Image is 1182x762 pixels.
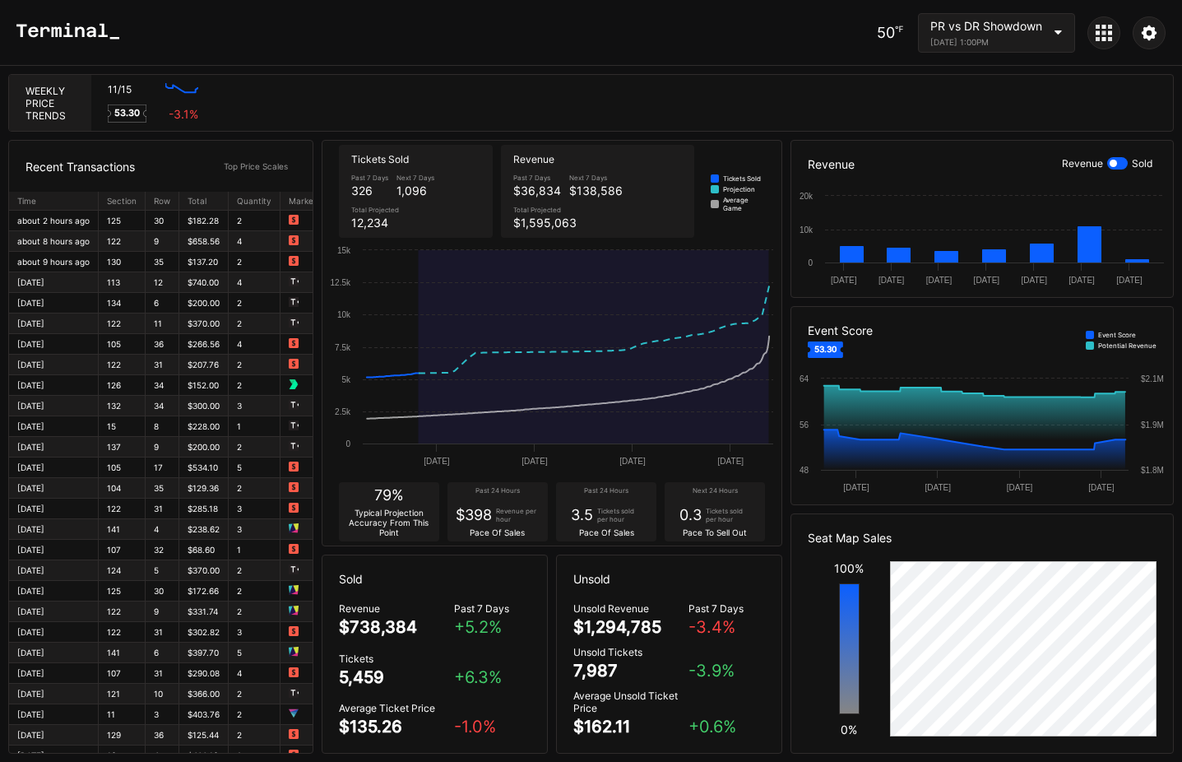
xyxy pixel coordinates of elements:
[683,527,747,537] div: Pace To Sell Out
[99,192,146,211] th: Section
[1141,466,1164,475] text: $1.8M
[723,174,761,183] div: Tickets Sold
[470,527,525,537] div: Pace Of Sales
[99,293,146,314] td: 134
[99,519,146,540] td: 141
[513,153,682,165] div: Revenue
[573,661,618,681] div: 7,987
[454,717,531,736] div: -1.0 %
[289,667,299,677] img: 8bdfe9f8b5d43a0de7cb.png
[335,343,351,352] text: 7.5k
[229,499,280,519] td: 3
[179,581,229,602] td: $172.66
[146,581,179,602] td: 30
[345,439,350,448] text: 0
[723,196,765,212] div: Average Game
[146,314,179,334] td: 11
[229,581,280,602] td: 2
[229,355,280,375] td: 2
[513,206,577,214] div: Total Projected
[99,437,146,458] td: 137
[9,75,91,131] div: Weekly Price Trends
[99,499,146,519] td: 122
[17,318,90,328] div: [DATE]
[573,617,661,637] div: $1,294,785
[717,457,744,466] text: [DATE]
[513,216,577,230] div: $1,595,063
[179,519,229,540] td: $238.62
[146,684,179,704] td: 10
[289,626,299,636] img: 8bdfe9f8b5d43a0de7cb.png
[800,192,813,201] text: 20k
[17,380,90,390] div: [DATE]
[146,334,179,355] td: 36
[99,581,146,602] td: 125
[229,704,280,725] td: 2
[146,499,179,519] td: 31
[1141,420,1164,430] text: $1.9M
[179,355,229,375] td: $207.76
[289,729,299,739] img: 8bdfe9f8b5d43a0de7cb.png
[573,646,688,658] div: Unsold Tickets
[146,272,179,293] td: 12
[800,374,809,383] text: 64
[925,483,952,492] text: [DATE]
[146,416,179,437] td: 8
[289,709,299,718] img: 4b2f29222dcc508ba4d6.png
[569,174,623,182] div: Next 7 Days
[17,750,90,760] div: [DATE]
[179,293,229,314] td: $200.00
[573,602,688,615] div: Unsold Revenue
[17,298,90,308] div: [DATE]
[926,276,953,285] text: [DATE]
[99,458,146,478] td: 105
[17,277,90,287] div: [DATE]
[229,725,280,746] td: 2
[179,334,229,355] td: $266.56
[351,206,399,214] div: Total Projected
[878,276,905,285] text: [DATE]
[229,334,280,355] td: 4
[179,396,229,416] td: $300.00
[229,458,280,478] td: 5
[146,519,179,540] td: 4
[179,643,229,663] td: $397.70
[17,257,90,267] div: about 9 hours ago
[99,396,146,416] td: 132
[339,653,454,665] div: Tickets
[229,416,280,437] td: 1
[841,723,857,736] div: 0%
[289,462,299,472] img: 8bdfe9f8b5d43a0de7cb.png
[557,555,781,602] div: Unsold
[1141,374,1164,383] text: $2.1M
[99,643,146,663] td: 141
[339,702,454,714] div: Average Ticket Price
[179,192,229,211] th: Total
[146,458,179,478] td: 17
[723,185,755,193] div: Projection
[99,540,146,560] td: 107
[1117,276,1143,285] text: [DATE]
[229,437,280,458] td: 2
[289,606,299,616] img: 66534caa8425c4114717.png
[146,560,179,581] td: 5
[336,246,350,255] text: 15k
[229,663,280,684] td: 4
[99,663,146,684] td: 107
[146,211,179,231] td: 30
[99,684,146,704] td: 121
[1088,483,1115,492] text: [DATE]
[706,507,751,523] div: Tickets sold per hour
[179,663,229,684] td: $290.08
[289,235,299,245] img: 8bdfe9f8b5d43a0de7cb.png
[17,565,90,575] div: [DATE]
[99,211,146,231] td: 125
[179,622,229,643] td: $302.82
[17,504,90,513] div: [DATE]
[930,37,1042,47] div: [DATE] 1:00PM
[229,272,280,293] td: 4
[179,499,229,519] td: $285.18
[289,750,299,760] img: 8bdfe9f8b5d43a0de7cb.png
[17,216,90,225] div: about 2 hours ago
[17,360,90,369] div: [DATE]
